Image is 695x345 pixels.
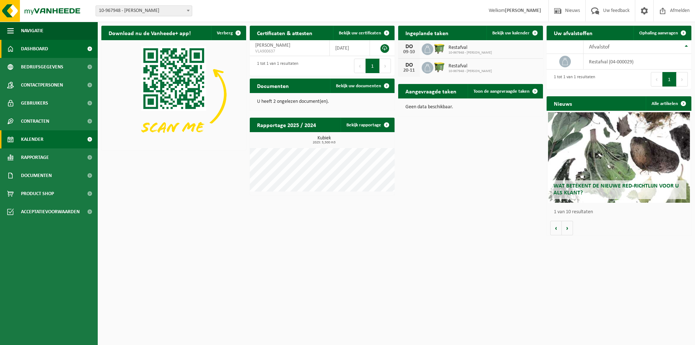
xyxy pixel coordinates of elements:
[433,61,446,73] img: WB-1100-HPE-GN-50
[21,130,43,148] span: Kalender
[101,26,198,40] h2: Download nu de Vanheede+ app!
[333,26,394,40] a: Bekijk uw certificaten
[101,40,246,149] img: Download de VHEPlus App
[217,31,233,35] span: Verberg
[402,68,416,73] div: 20-11
[250,26,320,40] h2: Certificaten & attesten
[448,45,492,51] span: Restafval
[21,40,48,58] span: Dashboard
[21,76,63,94] span: Contactpersonen
[255,49,324,54] span: VLA900637
[468,84,542,98] a: Toon de aangevraagde taken
[336,84,381,88] span: Bekijk uw documenten
[473,89,530,94] span: Toon de aangevraagde taken
[21,22,43,40] span: Navigatie
[492,31,530,35] span: Bekijk uw kalender
[96,5,192,16] span: 10-967948 - VERVENNE, WARD - WERVIK
[21,112,49,130] span: Contracten
[250,79,296,93] h2: Documenten
[21,203,80,221] span: Acceptatievoorwaarden
[589,44,610,50] span: Afvalstof
[96,6,192,16] span: 10-967948 - VERVENNE, WARD - WERVIK
[330,79,394,93] a: Bekijk uw documenten
[547,26,600,40] h2: Uw afvalstoffen
[448,51,492,55] span: 10-967948 - [PERSON_NAME]
[402,62,416,68] div: DO
[677,72,688,87] button: Next
[651,72,662,87] button: Previous
[646,96,691,111] a: Alle artikelen
[548,112,690,203] a: Wat betekent de nieuwe RED-richtlijn voor u als klant?
[448,63,492,69] span: Restafval
[21,148,49,167] span: Rapportage
[448,69,492,73] span: 10-967948 - [PERSON_NAME]
[547,96,579,110] h2: Nieuws
[433,42,446,55] img: WB-1100-HPE-GN-50
[633,26,691,40] a: Ophaling aanvragen
[255,43,290,48] span: [PERSON_NAME]
[354,59,366,73] button: Previous
[330,40,370,56] td: [DATE]
[211,26,245,40] button: Verberg
[21,185,54,203] span: Product Shop
[21,58,63,76] span: Bedrijfsgegevens
[257,99,387,104] p: U heeft 2 ongelezen document(en).
[398,84,464,98] h2: Aangevraagde taken
[253,136,395,144] h3: Kubiek
[405,105,536,110] p: Geen data beschikbaar.
[402,44,416,50] div: DO
[505,8,541,13] strong: [PERSON_NAME]
[662,72,677,87] button: 1
[584,54,691,70] td: restafval (04-000029)
[486,26,542,40] a: Bekijk uw kalender
[366,59,380,73] button: 1
[402,50,416,55] div: 09-10
[639,31,678,35] span: Ophaling aanvragen
[21,167,52,185] span: Documenten
[341,118,394,132] a: Bekijk rapportage
[21,94,48,112] span: Gebruikers
[380,59,391,73] button: Next
[398,26,456,40] h2: Ingeplande taken
[250,118,323,132] h2: Rapportage 2025 / 2024
[553,183,679,196] span: Wat betekent de nieuwe RED-richtlijn voor u als klant?
[253,141,395,144] span: 2025: 5,500 m3
[550,71,595,87] div: 1 tot 1 van 1 resultaten
[550,221,562,235] button: Vorige
[339,31,381,35] span: Bekijk uw certificaten
[253,58,298,74] div: 1 tot 1 van 1 resultaten
[562,221,573,235] button: Volgende
[554,210,688,215] p: 1 van 10 resultaten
